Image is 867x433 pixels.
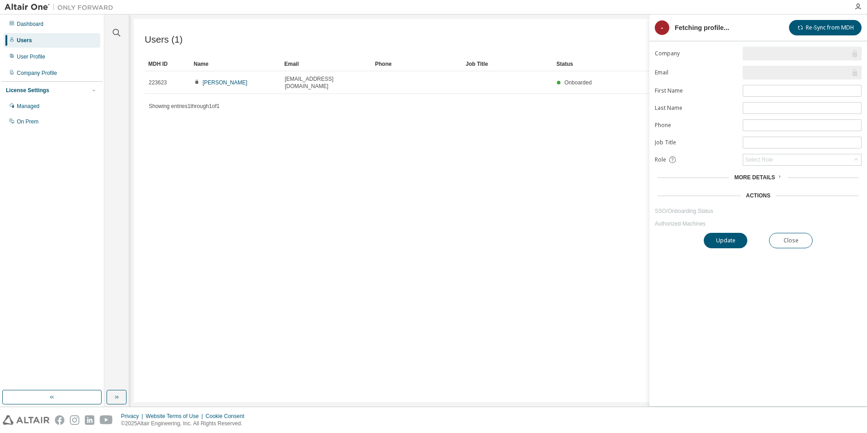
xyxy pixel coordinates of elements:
[655,104,737,112] label: Last Name
[203,79,248,86] a: [PERSON_NAME]
[149,103,219,109] span: Showing entries 1 through 1 of 1
[375,57,458,71] div: Phone
[17,118,39,125] div: On Prem
[565,79,592,86] span: Onboarded
[655,207,862,215] a: SSO/Onboarding Status
[121,420,250,428] p: © 2025 Altair Engineering, Inc. All Rights Reserved.
[675,24,729,31] div: Fetching profile...
[655,156,666,163] span: Role
[17,37,32,44] div: Users
[734,174,775,181] span: More Details
[149,79,167,86] span: 223623
[121,413,146,420] div: Privacy
[655,122,737,129] label: Phone
[70,415,79,425] img: instagram.svg
[284,57,368,71] div: Email
[789,20,862,35] button: Re-Sync from MDH
[17,103,39,110] div: Managed
[655,20,669,35] div: -
[655,50,737,57] label: Company
[148,57,186,71] div: MDH ID
[466,57,549,71] div: Job Title
[655,87,737,94] label: First Name
[55,415,64,425] img: facebook.svg
[17,53,45,60] div: User Profile
[704,233,747,248] button: Update
[769,233,813,248] button: Close
[6,87,49,94] div: License Settings
[655,220,862,227] a: Authorized Machines
[743,154,861,165] div: Select Role
[5,3,118,12] img: Altair One
[3,415,49,425] img: altair_logo.svg
[17,20,44,28] div: Dashboard
[556,57,804,71] div: Status
[17,69,57,77] div: Company Profile
[145,34,183,45] span: Users (1)
[285,75,367,90] span: [EMAIL_ADDRESS][DOMAIN_NAME]
[655,69,737,76] label: Email
[194,57,277,71] div: Name
[746,192,770,199] div: Actions
[205,413,249,420] div: Cookie Consent
[146,413,205,420] div: Website Terms of Use
[745,156,773,163] div: Select Role
[85,415,94,425] img: linkedin.svg
[100,415,113,425] img: youtube.svg
[655,139,737,146] label: Job Title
